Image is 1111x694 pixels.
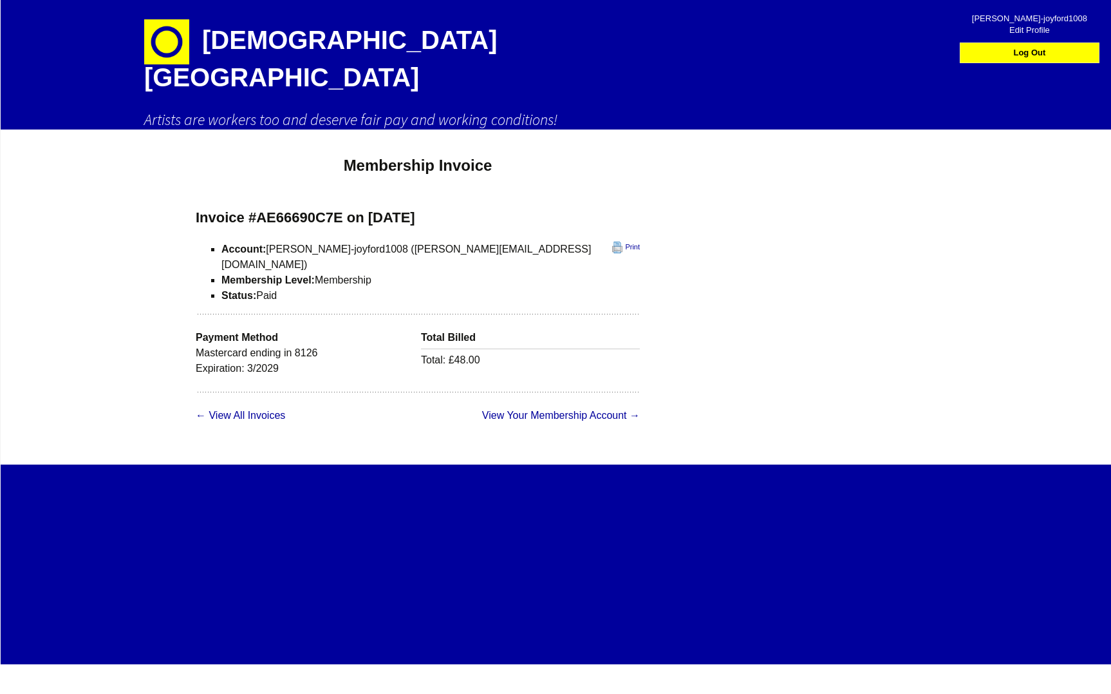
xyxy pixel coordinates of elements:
li: [PERSON_NAME]-joyford1008 ([PERSON_NAME][EMAIL_ADDRESS][DOMAIN_NAME]) [221,242,640,273]
h1: Membership Invoice [196,155,640,175]
span: [PERSON_NAME]-joyford1008 [972,8,1087,20]
span: £48.00 [449,354,480,365]
li: Paid [221,288,640,304]
h2: Artists are workers too and deserve fair pay and working conditions! [144,110,968,130]
a: ← View All Invoices [196,410,285,421]
strong: Total Billed [421,332,476,343]
li: Membership [221,273,640,288]
a: View Your Membership Account → [482,410,640,421]
a: Log Out [963,43,1096,63]
h3: Invoice #AE66690C7E on [DATE] [196,209,640,227]
a: Print [612,242,640,253]
strong: Payment Method [196,332,278,343]
strong: Account: [221,244,266,255]
strong: Membership Level: [221,275,315,285]
span: Total [421,354,449,365]
img: circle-e1448293145835.png [144,19,189,64]
strong: Status: [221,290,256,301]
p: Mastercard ending in 8126 Expiration: 3/2029 [196,345,415,376]
span: Edit Profile [972,20,1087,32]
